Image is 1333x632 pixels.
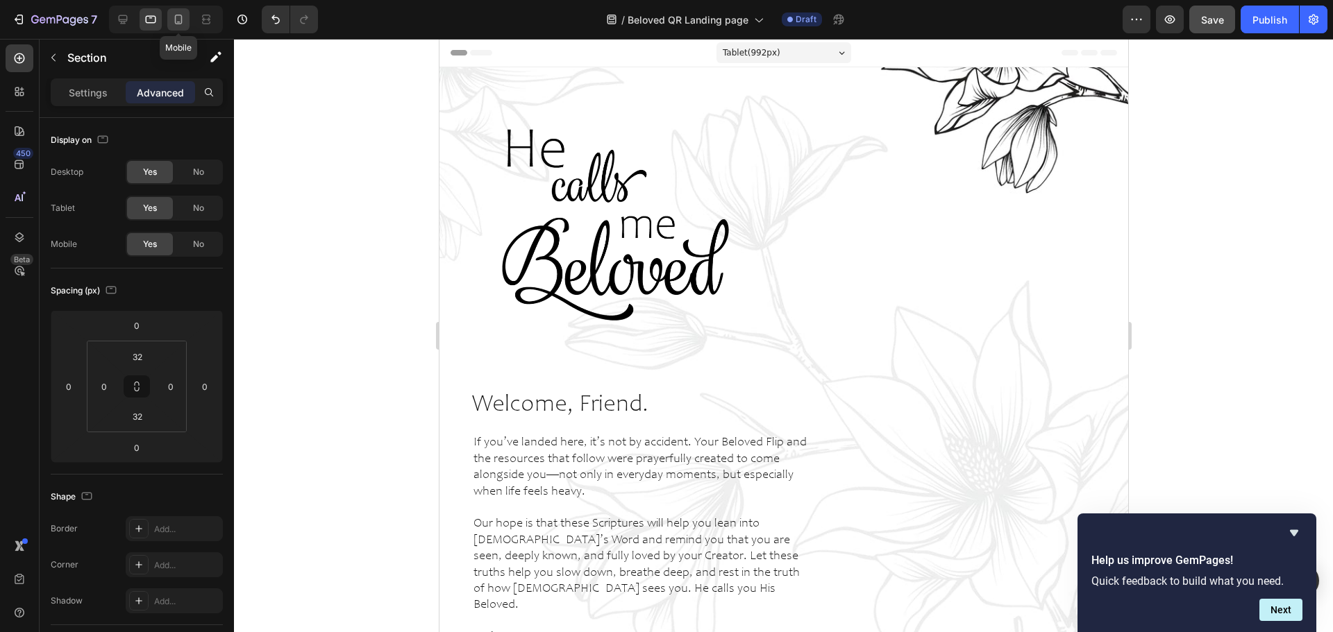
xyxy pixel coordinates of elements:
[193,238,204,250] span: No
[143,166,157,178] span: Yes
[621,12,625,27] span: /
[1252,12,1287,27] div: Publish
[94,376,115,397] input: 0px
[1241,6,1299,33] button: Publish
[193,202,204,214] span: No
[51,202,75,214] div: Tablet
[1189,6,1235,33] button: Save
[154,559,219,572] div: Add...
[10,254,33,265] div: Beta
[51,488,95,506] div: Shape
[160,376,181,397] input: 0px
[796,13,816,26] span: Draft
[1201,14,1224,26] span: Save
[34,477,368,574] p: Our hope is that these Scriptures will help you lean into [DEMOGRAPHIC_DATA]’s Word and remind yo...
[124,346,151,367] input: 2xl
[1091,552,1302,569] h2: Help us improve GemPages!
[67,49,181,66] p: Section
[51,282,119,300] div: Spacing (px)
[31,350,371,384] h1: Welcome, Friend.
[51,238,77,250] div: Mobile
[143,202,157,214] span: Yes
[137,85,184,100] p: Advanced
[194,376,215,397] input: 0
[51,558,78,571] div: Corner
[123,315,151,336] input: 0
[6,6,103,33] button: 7
[154,523,219,536] div: Add...
[262,6,318,33] div: Undo/Redo
[154,595,219,608] div: Add...
[51,131,111,150] div: Display on
[628,12,748,27] span: Beloved QR Landing page
[69,85,108,100] p: Settings
[51,522,78,535] div: Border
[123,437,151,458] input: 0
[51,166,83,178] div: Desktop
[91,11,97,28] p: 7
[13,148,33,159] div: 450
[1091,524,1302,621] div: Help us improve GemPages!
[143,238,157,250] span: Yes
[1259,599,1302,621] button: Next question
[34,396,368,461] p: If you’ve landed here, it’s not by accident. Your Beloved Flip and the resources that follow were...
[51,595,83,607] div: Shadow
[1286,524,1302,541] button: Hide survey
[58,376,79,397] input: 0
[124,406,151,427] input: 2xl
[34,591,368,607] p: Let’s take a moment to pray together:
[193,166,204,178] span: No
[1091,574,1302,588] p: Quick feedback to build what you need.
[439,39,1128,632] iframe: Design area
